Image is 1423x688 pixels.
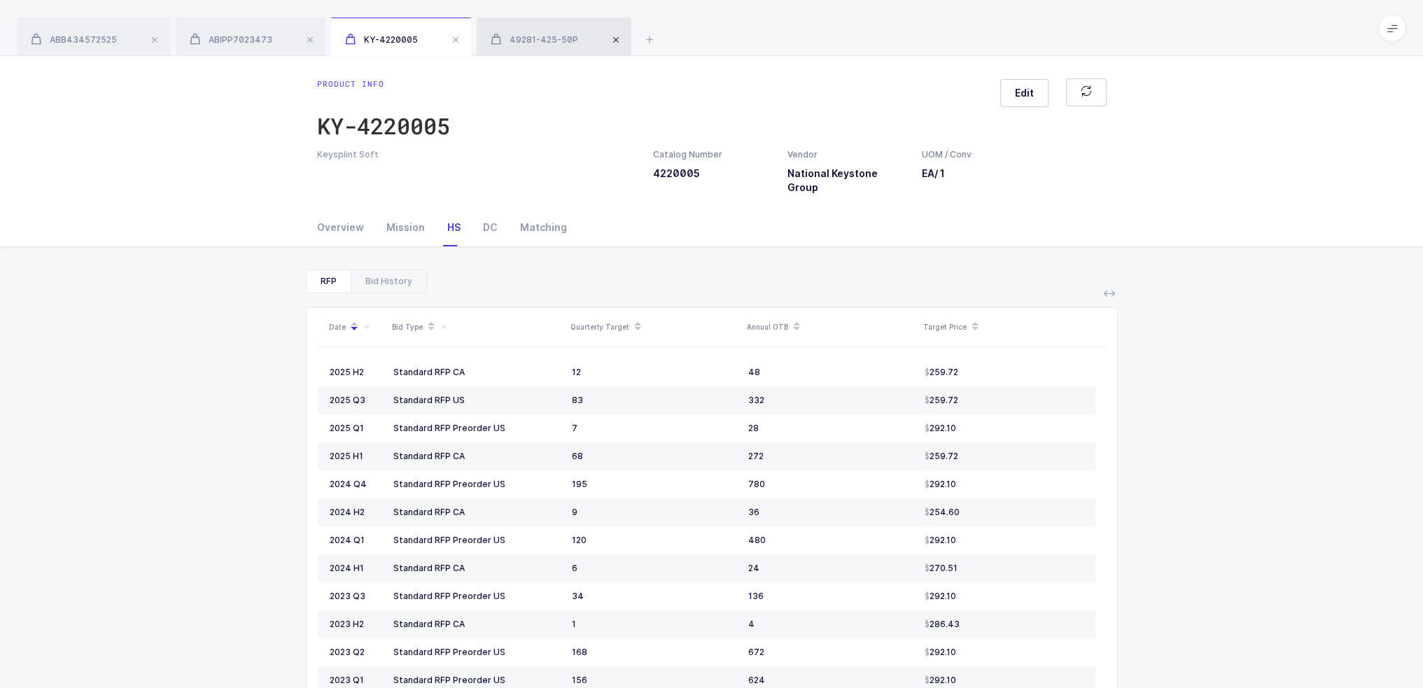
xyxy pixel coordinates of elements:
[330,367,364,377] span: 2025 H2
[748,451,913,462] div: 272
[393,675,561,686] div: Standard RFP Preorder US
[748,591,913,602] div: 136
[317,148,636,161] div: Keysplint Soft
[572,675,737,686] div: 156
[375,209,436,246] div: Mission
[925,563,958,574] span: 270.51
[330,563,364,573] span: 2024 H1
[934,167,945,179] span: / 1
[748,535,913,546] div: 480
[330,479,367,489] span: 2024 Q4
[925,479,956,490] span: 292.10
[393,591,561,602] div: Standard RFP Preorder US
[393,479,561,490] div: Standard RFP Preorder US
[317,78,450,90] div: Product info
[572,619,737,630] div: 1
[393,619,561,630] div: Standard RFP CA
[572,451,737,462] div: 68
[572,647,737,658] div: 168
[393,395,561,406] div: Standard RFP US
[393,507,561,518] div: Standard RFP CA
[570,315,738,339] div: Quarterly Target
[317,209,375,246] div: Overview
[351,270,426,293] div: Bid History
[922,167,972,181] h3: EA
[393,535,561,546] div: Standard RFP Preorder US
[748,479,913,490] div: 780
[330,619,364,629] span: 2023 H2
[393,563,561,574] div: Standard RFP CA
[330,451,363,461] span: 2025 H1
[925,535,956,546] span: 292.10
[747,315,915,339] div: Annual OTB
[1000,79,1049,107] button: Edit
[748,367,913,378] div: 48
[748,423,913,434] div: 28
[572,535,737,546] div: 120
[307,270,351,293] div: RFP
[31,34,117,45] span: ABB434572525
[925,507,960,518] span: 254.60
[748,395,913,406] div: 332
[923,315,1091,339] div: Target Price
[922,148,972,161] div: UOM / Conv
[572,507,737,518] div: 9
[330,591,365,601] span: 2023 Q3
[572,591,737,602] div: 34
[392,315,562,339] div: Bid Type
[925,675,956,686] span: 292.10
[491,34,578,45] span: 49281-425-50P
[330,395,365,405] span: 2025 Q3
[330,647,365,657] span: 2023 Q2
[330,535,365,545] span: 2024 Q1
[572,395,737,406] div: 83
[748,647,913,658] div: 672
[925,367,958,378] span: 259.72
[748,563,913,574] div: 24
[925,451,958,462] span: 259.72
[572,367,737,378] div: 12
[925,647,956,658] span: 292.10
[393,423,561,434] div: Standard RFP Preorder US
[748,507,913,518] div: 36
[329,315,384,339] div: Date
[925,619,960,630] span: 286.43
[509,209,567,246] div: Matching
[472,209,509,246] div: DC
[436,209,472,246] div: HS
[748,675,913,686] div: 624
[748,619,913,630] div: 4
[572,423,737,434] div: 7
[345,34,418,45] span: KY-4220005
[330,423,364,433] span: 2025 Q1
[925,423,956,434] span: 292.10
[572,479,737,490] div: 195
[330,507,365,517] span: 2024 H2
[330,675,364,685] span: 2023 Q1
[393,647,561,658] div: Standard RFP Preorder US
[787,167,905,195] h3: National Keystone Group
[393,367,561,378] div: Standard RFP CA
[925,395,958,406] span: 259.72
[925,591,956,602] span: 292.10
[393,451,561,462] div: Standard RFP CA
[1015,86,1034,100] span: Edit
[572,563,737,574] div: 6
[190,34,272,45] span: ABIPP7023473
[787,148,905,161] div: Vendor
